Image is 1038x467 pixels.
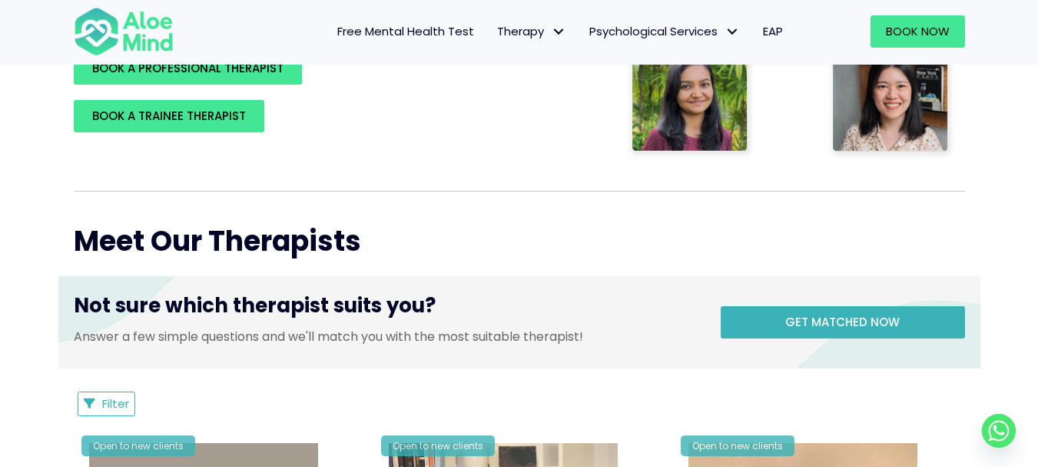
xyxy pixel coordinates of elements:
[74,222,361,261] span: Meet Our Therapists
[74,52,302,85] a: BOOK A PROFESSIONAL THERAPIST
[721,21,744,43] span: Psychological Services: submenu
[497,23,566,39] span: Therapy
[486,15,578,48] a: TherapyTherapy: submenu
[886,23,950,39] span: Book Now
[74,100,264,132] a: BOOK A TRAINEE THERAPIST
[74,328,698,345] p: Answer a few simple questions and we'll match you with the most suitable therapist!
[871,15,965,48] a: Book Now
[721,306,965,339] a: Get matched now
[194,15,794,48] nav: Menu
[74,6,174,57] img: Aloe mind Logo
[92,60,284,76] span: BOOK A PROFESSIONAL THERAPIST
[763,23,783,39] span: EAP
[982,414,1016,448] a: Whatsapp
[589,23,740,39] span: Psychological Services
[326,15,486,48] a: Free Mental Health Test
[381,435,495,456] div: Open to new clients
[337,23,474,39] span: Free Mental Health Test
[92,108,246,124] span: BOOK A TRAINEE THERAPIST
[102,395,129,412] span: Filter
[785,314,900,330] span: Get matched now
[78,392,136,416] button: Filter Listings
[681,435,794,456] div: Open to new clients
[548,21,570,43] span: Therapy: submenu
[74,292,698,327] h3: Not sure which therapist suits you?
[578,15,751,48] a: Psychological ServicesPsychological Services: submenu
[81,435,195,456] div: Open to new clients
[751,15,794,48] a: EAP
